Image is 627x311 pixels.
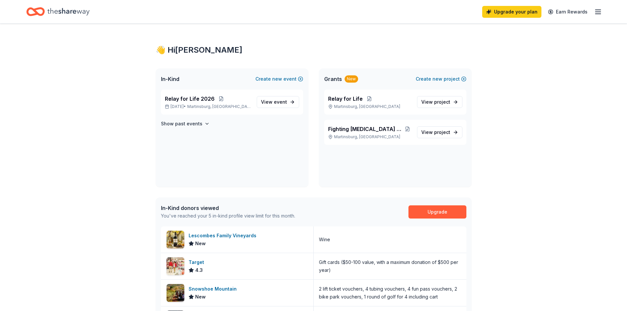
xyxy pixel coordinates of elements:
[161,204,295,212] div: In-Kind donors viewed
[167,257,184,275] img: Image for Target
[167,231,184,248] img: Image for Lescombes Family Vineyards
[328,125,403,133] span: Fighting [MEDICAL_DATA] One Step at a Time
[195,266,203,274] span: 4.3
[161,120,210,128] button: Show past events
[416,75,466,83] button: Createnewproject
[255,75,303,83] button: Createnewevent
[189,285,239,293] div: Snowshoe Mountain
[432,75,442,83] span: new
[417,126,462,138] a: View project
[421,128,450,136] span: View
[421,98,450,106] span: View
[257,96,299,108] a: View event
[319,236,330,244] div: Wine
[324,75,342,83] span: Grants
[156,45,472,55] div: 👋 Hi [PERSON_NAME]
[187,104,251,109] span: Martinsburg, [GEOGRAPHIC_DATA]
[195,293,206,301] span: New
[345,75,358,83] div: New
[189,258,207,266] div: Target
[417,96,462,108] a: View project
[328,134,412,140] p: Martinsburg, [GEOGRAPHIC_DATA]
[319,258,461,274] div: Gift cards ($50-100 value, with a maximum donation of $500 per year)
[167,284,184,302] img: Image for Snowshoe Mountain
[408,205,466,219] a: Upgrade
[434,129,450,135] span: project
[161,212,295,220] div: You've reached your 5 in-kind profile view limit for this month.
[328,104,412,109] p: Martinsburg, [GEOGRAPHIC_DATA]
[165,104,251,109] p: [DATE] •
[544,6,591,18] a: Earn Rewards
[26,4,90,19] a: Home
[189,232,259,240] div: Lescombes Family Vineyards
[161,75,179,83] span: In-Kind
[161,120,202,128] h4: Show past events
[274,99,287,105] span: event
[261,98,287,106] span: View
[328,95,363,103] span: Relay for Life
[434,99,450,105] span: project
[319,285,461,301] div: 2 lift ticket vouchers, 4 tubing vouchers, 4 fun pass vouchers, 2 bike park vouchers, 1 round of ...
[195,240,206,247] span: New
[165,95,215,103] span: Relay for Life 2026
[482,6,541,18] a: Upgrade your plan
[272,75,282,83] span: new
